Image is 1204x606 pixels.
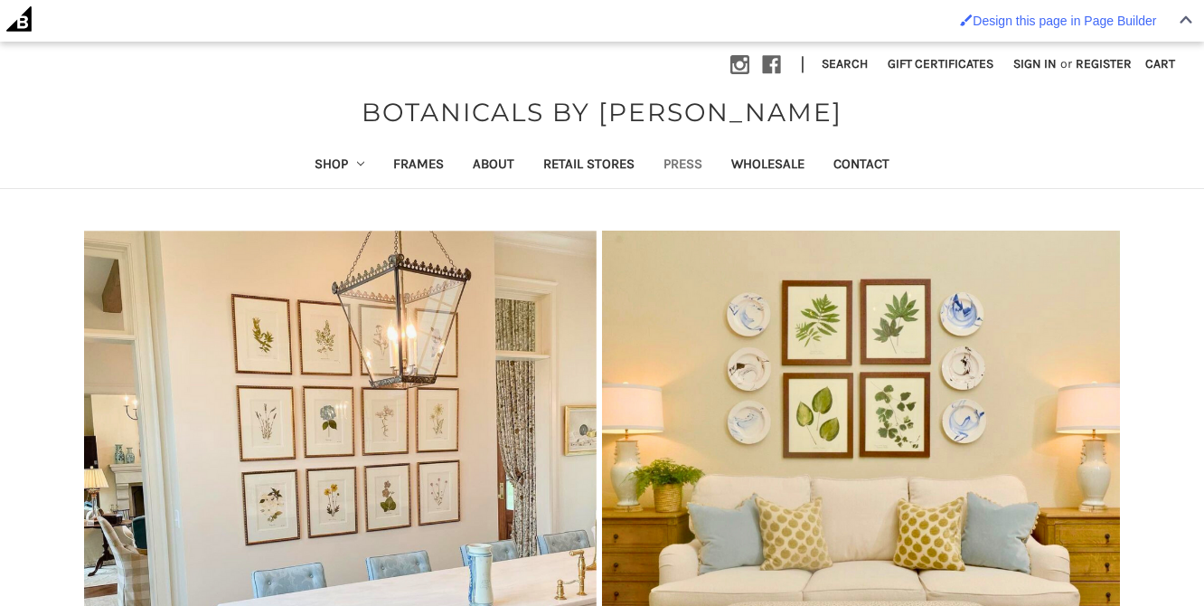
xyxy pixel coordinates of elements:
[529,144,649,188] a: Retail Stores
[1066,42,1142,86] a: Register
[717,144,819,188] a: Wholesale
[1058,54,1074,73] span: or
[1145,56,1175,71] span: Cart
[353,93,851,131] a: BOTANICALS BY [PERSON_NAME]
[379,144,458,188] a: Frames
[649,144,717,188] a: Press
[1003,42,1067,86] a: Sign in
[812,42,878,86] button: Search
[794,51,812,80] li: |
[1135,42,1185,86] a: Cart with 0 items
[458,144,529,188] a: About
[951,5,1165,37] a: Enabled brush for page builder edit. Design this page in Page Builder
[878,42,1003,86] a: Gift Certificates
[300,144,380,188] a: Shop
[1180,15,1192,24] img: Close Admin Bar
[960,14,973,26] img: Enabled brush for page builder edit.
[819,144,904,188] a: Contact
[973,14,1156,28] span: Design this page in Page Builder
